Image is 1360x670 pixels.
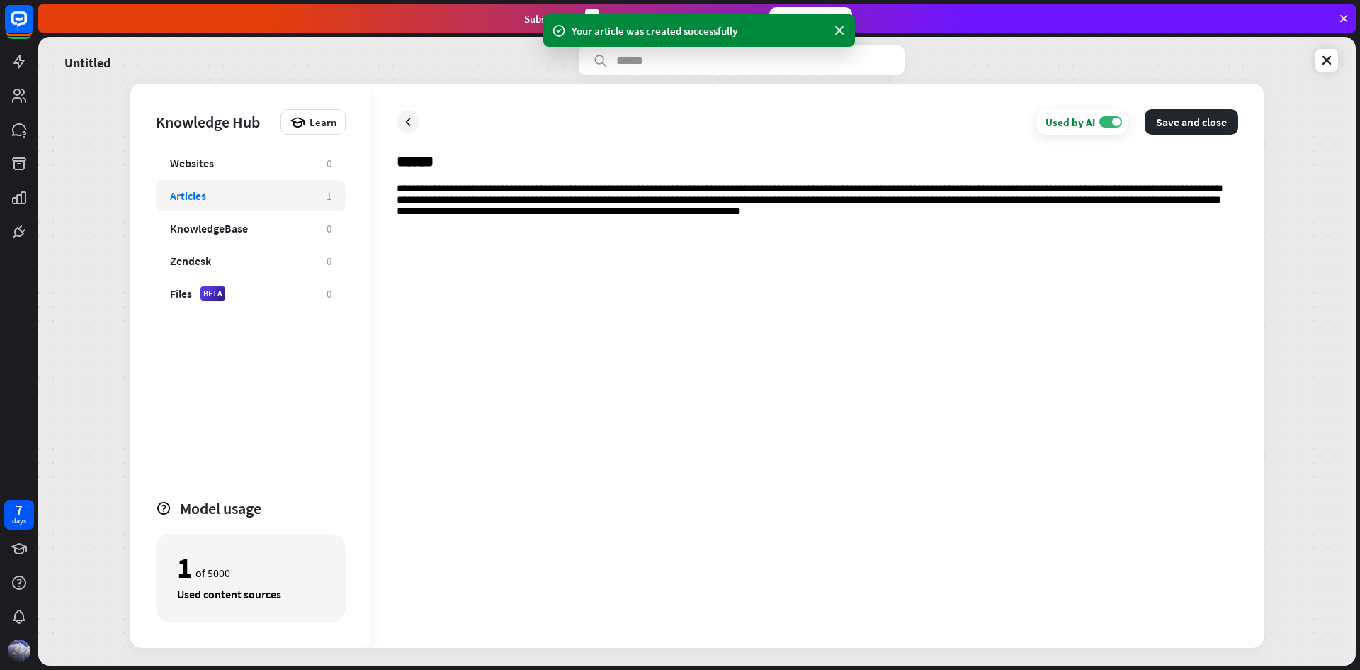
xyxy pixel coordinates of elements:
[16,503,23,516] div: 7
[769,7,852,30] div: Subscribe now
[524,9,758,28] div: Subscribe in days to get your first month for $1
[11,6,54,48] button: Open LiveChat chat widget
[4,500,34,530] a: 7 days
[572,23,827,38] div: Your article was created successfully
[12,516,26,526] div: days
[585,9,599,28] div: 3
